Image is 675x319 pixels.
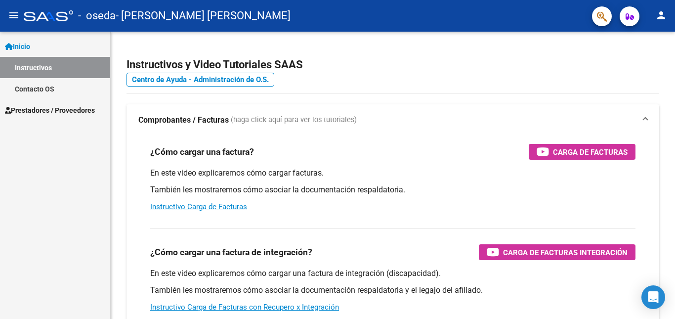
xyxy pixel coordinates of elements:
[150,303,339,312] a: Instructivo Carga de Facturas con Recupero x Integración
[529,144,635,160] button: Carga de Facturas
[150,202,247,211] a: Instructivo Carga de Facturas
[5,41,30,52] span: Inicio
[150,168,635,179] p: En este video explicaremos cómo cargar facturas.
[8,9,20,21] mat-icon: menu
[231,115,357,126] span: (haga click aquí para ver los tutoriales)
[138,115,229,126] strong: Comprobantes / Facturas
[127,73,274,87] a: Centro de Ayuda - Administración de O.S.
[655,9,667,21] mat-icon: person
[78,5,116,27] span: - oseda
[150,145,254,159] h3: ¿Cómo cargar una factura?
[150,268,635,279] p: En este video explicaremos cómo cargar una factura de integración (discapacidad).
[150,245,312,259] h3: ¿Cómo cargar una factura de integración?
[641,285,665,309] div: Open Intercom Messenger
[503,246,628,259] span: Carga de Facturas Integración
[150,285,635,296] p: También les mostraremos cómo asociar la documentación respaldatoria y el legajo del afiliado.
[127,55,659,74] h2: Instructivos y Video Tutoriales SAAS
[553,146,628,158] span: Carga de Facturas
[479,244,635,260] button: Carga de Facturas Integración
[116,5,291,27] span: - [PERSON_NAME] [PERSON_NAME]
[127,104,659,136] mat-expansion-panel-header: Comprobantes / Facturas (haga click aquí para ver los tutoriales)
[150,184,635,195] p: También les mostraremos cómo asociar la documentación respaldatoria.
[5,105,95,116] span: Prestadores / Proveedores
